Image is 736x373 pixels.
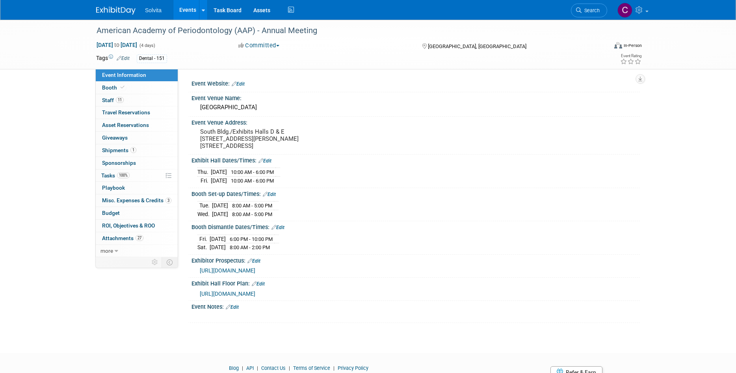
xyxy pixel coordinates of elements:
[136,235,143,241] span: 27
[200,267,255,274] a: [URL][DOMAIN_NAME]
[236,41,283,50] button: Committed
[96,245,178,257] a: more
[96,82,178,94] a: Booth
[210,235,226,243] td: [DATE]
[571,4,607,17] a: Search
[191,155,640,165] div: Exhibit Hall Dates/Times:
[230,244,270,250] span: 8:00 AM - 2:00 PM
[246,365,254,371] a: API
[191,278,640,288] div: Exhibit Hall Floor Plan:
[211,177,227,185] td: [DATE]
[212,201,228,210] td: [DATE]
[96,144,178,157] a: Shipments1
[210,243,226,252] td: [DATE]
[96,7,136,15] img: ExhibitDay
[162,257,178,267] td: Toggle Event Tabs
[263,192,276,197] a: Edit
[96,94,178,106] a: Staff11
[102,197,171,203] span: Misc. Expenses & Credits
[197,210,212,218] td: Wed.
[102,109,150,116] span: Travel Reservations
[212,210,228,218] td: [DATE]
[116,97,124,103] span: 11
[121,85,125,90] i: Booth reservation complete
[102,210,120,216] span: Budget
[191,78,640,88] div: Event Website:
[96,132,178,144] a: Giveaways
[96,119,178,131] a: Asset Reservations
[428,43,526,49] span: [GEOGRAPHIC_DATA], [GEOGRAPHIC_DATA]
[113,42,121,48] span: to
[261,365,286,371] a: Contact Us
[96,220,178,232] a: ROI, Objectives & ROO
[623,43,642,48] div: In-Person
[191,117,640,127] div: Event Venue Address:
[191,188,640,198] div: Booth Set-up Dates/Times:
[200,128,370,149] pre: South Bldg./Exhibits Halls D & E [STREET_ADDRESS][PERSON_NAME] [STREET_ADDRESS]
[229,365,239,371] a: Blog
[252,281,265,287] a: Edit
[191,221,640,231] div: Booth Dismantle Dates/Times:
[230,236,273,242] span: 6:00 PM - 10:00 PM
[582,7,600,13] span: Search
[200,291,255,297] a: [URL][DOMAIN_NAME]
[137,54,167,63] div: Dental - 151
[96,54,130,63] td: Tags
[148,257,162,267] td: Personalize Event Tab Strip
[197,101,634,114] div: [GEOGRAPHIC_DATA]
[293,365,330,371] a: Terms of Service
[197,177,211,185] td: Fri.
[614,42,622,48] img: Format-Inperson.png
[191,92,640,102] div: Event Venue Name:
[94,24,595,38] div: American Academy of Periodontology (AAP) - Annual Meeting
[165,198,171,203] span: 3
[197,243,210,252] td: Sat.
[96,232,178,244] a: Attachments27
[96,106,178,119] a: Travel Reservations
[102,97,124,103] span: Staff
[117,56,130,61] a: Edit
[117,172,130,178] span: 100%
[211,168,227,177] td: [DATE]
[271,225,284,230] a: Edit
[96,69,178,81] a: Event Information
[197,235,210,243] td: Fri.
[102,122,149,128] span: Asset Reservations
[240,365,245,371] span: |
[231,178,274,184] span: 10:00 AM - 6:00 PM
[102,235,143,241] span: Attachments
[247,258,260,264] a: Edit
[102,147,136,153] span: Shipments
[197,201,212,210] td: Tue.
[96,207,178,219] a: Budget
[287,365,292,371] span: |
[232,203,272,209] span: 8:00 AM - 5:00 PM
[620,54,641,58] div: Event Rating
[191,255,640,265] div: Exhibitor Prospectus:
[96,182,178,194] a: Playbook
[96,41,138,48] span: [DATE] [DATE]
[255,365,260,371] span: |
[258,158,271,164] a: Edit
[232,81,245,87] a: Edit
[102,222,155,229] span: ROI, Objectives & ROO
[231,169,274,175] span: 10:00 AM - 6:00 PM
[96,157,178,169] a: Sponsorships
[96,170,178,182] a: Tasks100%
[331,365,336,371] span: |
[102,72,146,78] span: Event Information
[100,248,113,254] span: more
[197,168,211,177] td: Thu.
[101,172,130,179] span: Tasks
[102,160,136,166] span: Sponsorships
[130,147,136,153] span: 1
[102,134,128,141] span: Giveaways
[96,194,178,207] a: Misc. Expenses & Credits3
[232,211,272,217] span: 8:00 AM - 5:00 PM
[102,185,125,191] span: Playbook
[191,301,640,311] div: Event Notes:
[561,41,642,53] div: Event Format
[139,43,155,48] span: (4 days)
[617,3,632,18] img: Cindy Miller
